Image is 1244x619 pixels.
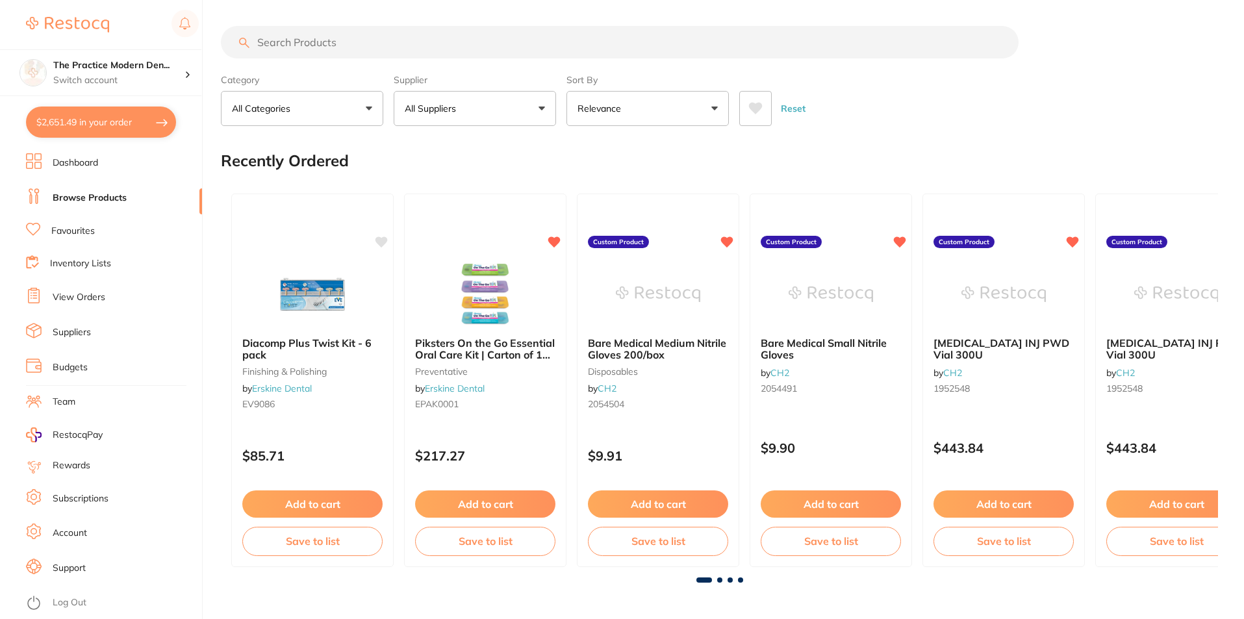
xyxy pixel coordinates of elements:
a: Erskine Dental [425,383,485,394]
button: Save to list [588,527,728,555]
a: View Orders [53,291,105,304]
small: preventative [415,366,555,377]
img: Bare Medical Small Nitrile Gloves [789,262,873,327]
a: Inventory Lists [50,257,111,270]
a: Log Out [53,596,86,609]
a: CH2 [1116,367,1135,379]
b: Bare Medical Small Nitrile Gloves [761,337,901,361]
p: $217.27 [415,448,555,463]
small: finishing & polishing [242,366,383,377]
small: 1952548 [933,383,1074,394]
b: Diacomp Plus Twist Kit - 6 pack [242,337,383,361]
p: All Suppliers [405,102,461,115]
button: Add to cart [242,490,383,518]
small: disposables [588,366,728,377]
small: 2054504 [588,399,728,409]
button: All Categories [221,91,383,126]
span: RestocqPay [53,429,103,442]
button: Add to cart [415,490,555,518]
button: Save to list [242,527,383,555]
p: $443.84 [933,440,1074,455]
img: Diacomp Plus Twist Kit - 6 pack [270,262,355,327]
p: $9.91 [588,448,728,463]
p: $9.90 [761,440,901,455]
input: Search Products [221,26,1019,58]
a: CH2 [943,367,962,379]
a: Restocq Logo [26,10,109,40]
small: EPAK0001 [415,399,555,409]
span: by [933,367,962,379]
b: Bare Medical Medium Nitrile Gloves 200/box [588,337,728,361]
button: Add to cart [588,490,728,518]
label: Custom Product [1106,236,1167,249]
button: Reset [777,91,809,126]
img: RestocqPay [26,427,42,442]
label: Category [221,74,383,86]
button: $2,651.49 in your order [26,107,176,138]
button: Save to list [415,527,555,555]
a: Favourites [51,225,95,238]
h4: The Practice Modern Dentistry and Facial Aesthetics [53,59,184,72]
a: CH2 [598,383,616,394]
small: EV9086 [242,399,383,409]
a: RestocqPay [26,427,103,442]
button: Add to cart [761,490,901,518]
a: Erskine Dental [252,383,312,394]
a: Browse Products [53,192,127,205]
span: by [415,383,485,394]
label: Custom Product [588,236,649,249]
span: by [761,367,789,379]
label: Custom Product [933,236,995,249]
button: Log Out [26,593,198,614]
p: All Categories [232,102,296,115]
p: Switch account [53,74,184,87]
a: Team [53,396,75,409]
img: Bare Medical Medium Nitrile Gloves 200/box [616,262,700,327]
label: Custom Product [761,236,822,249]
span: by [588,383,616,394]
button: All Suppliers [394,91,556,126]
img: Piksters On the Go Essential Oral Care Kit | Carton of 100 Kits [443,262,527,327]
p: Relevance [578,102,626,115]
a: Support [53,562,86,575]
a: Subscriptions [53,492,108,505]
a: CH2 [770,367,789,379]
a: Dashboard [53,157,98,170]
label: Sort By [566,74,729,86]
a: Account [53,527,87,540]
h2: Recently Ordered [221,152,349,170]
a: Rewards [53,459,90,472]
small: 2054491 [761,383,901,394]
img: The Practice Modern Dentistry and Facial Aesthetics [20,60,46,86]
b: Piksters On the Go Essential Oral Care Kit | Carton of 100 Kits [415,337,555,361]
span: by [242,383,312,394]
button: Save to list [761,527,901,555]
label: Supplier [394,74,556,86]
button: Add to cart [933,490,1074,518]
img: Restocq Logo [26,17,109,32]
span: by [1106,367,1135,379]
a: Budgets [53,361,88,374]
img: Dysport INJ PWD Vial 300U [1134,262,1219,327]
b: Dysport INJ PWD Vial 300U [933,337,1074,361]
p: $85.71 [242,448,383,463]
button: Save to list [933,527,1074,555]
img: Dysport INJ PWD Vial 300U [961,262,1046,327]
a: Suppliers [53,326,91,339]
button: Relevance [566,91,729,126]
